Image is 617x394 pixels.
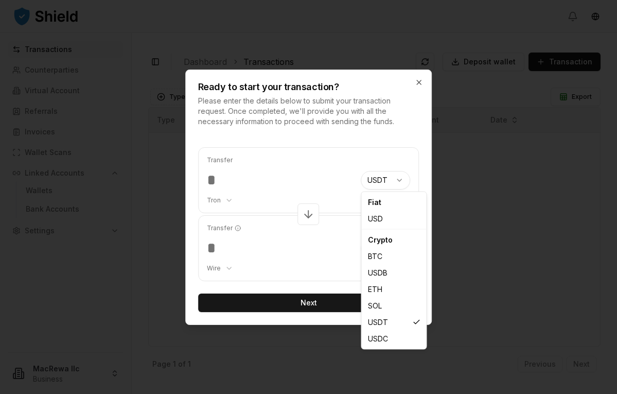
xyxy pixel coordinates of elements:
[364,194,425,211] div: Fiat
[368,284,382,295] span: ETH
[368,334,388,344] span: USDC
[368,268,387,278] span: USDB
[368,214,383,224] span: USD
[368,317,388,328] span: USDT
[368,251,382,262] span: BTC
[364,232,425,248] div: Crypto
[368,301,382,311] span: SOL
